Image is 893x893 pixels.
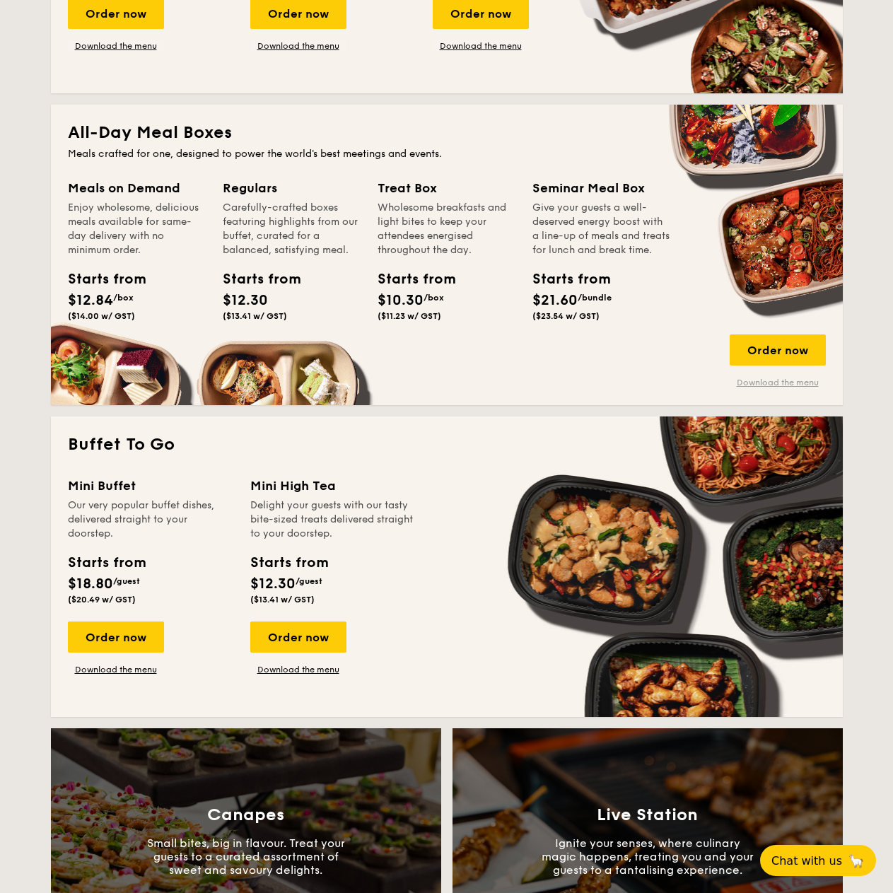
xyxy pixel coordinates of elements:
[113,293,134,303] span: /box
[68,269,132,290] div: Starts from
[68,621,164,653] div: Order now
[424,293,444,303] span: /box
[250,576,296,593] span: $12.30
[223,292,268,309] span: $12.30
[848,853,865,869] span: 🦙
[378,311,441,321] span: ($11.23 w/ GST)
[223,311,287,321] span: ($13.41 w/ GST)
[68,595,136,605] span: ($20.49 w/ GST)
[378,292,424,309] span: $10.30
[771,854,842,868] span: Chat with us
[760,845,876,876] button: Chat with us🦙
[433,40,529,52] a: Download the menu
[250,498,416,541] div: Delight your guests with our tasty bite-sized treats delivered straight to your doorstep.
[140,836,352,877] p: Small bites, big in flavour. Treat your guests to a curated assortment of sweet and savoury delig...
[532,292,578,309] span: $21.60
[68,178,206,198] div: Meals on Demand
[223,201,361,257] div: Carefully-crafted boxes featuring highlights from our buffet, curated for a balanced, satisfying ...
[250,476,416,496] div: Mini High Tea
[68,576,113,593] span: $18.80
[223,178,361,198] div: Regulars
[68,552,145,573] div: Starts from
[532,311,600,321] span: ($23.54 w/ GST)
[68,498,233,541] div: Our very popular buffet dishes, delivered straight to your doorstep.
[532,201,670,257] div: Give your guests a well-deserved energy boost with a line-up of meals and treats for lunch and br...
[223,269,286,290] div: Starts from
[68,122,826,144] h2: All-Day Meal Boxes
[378,178,515,198] div: Treat Box
[250,595,315,605] span: ($13.41 w/ GST)
[68,476,233,496] div: Mini Buffet
[68,433,826,456] h2: Buffet To Go
[250,621,346,653] div: Order now
[250,40,346,52] a: Download the menu
[68,664,164,675] a: Download the menu
[250,552,327,573] div: Starts from
[207,805,284,825] h3: Canapes
[542,836,754,877] p: Ignite your senses, where culinary magic happens, treating you and your guests to a tantalising e...
[378,269,441,290] div: Starts from
[113,576,140,586] span: /guest
[68,40,164,52] a: Download the menu
[296,576,322,586] span: /guest
[68,292,113,309] span: $12.84
[68,201,206,257] div: Enjoy wholesome, delicious meals available for same-day delivery with no minimum order.
[378,201,515,257] div: Wholesome breakfasts and light bites to keep your attendees energised throughout the day.
[578,293,612,303] span: /bundle
[597,805,698,825] h3: Live Station
[68,147,826,161] div: Meals crafted for one, designed to power the world's best meetings and events.
[68,311,135,321] span: ($14.00 w/ GST)
[250,664,346,675] a: Download the menu
[532,178,670,198] div: Seminar Meal Box
[730,334,826,366] div: Order now
[532,269,596,290] div: Starts from
[730,377,826,388] a: Download the menu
